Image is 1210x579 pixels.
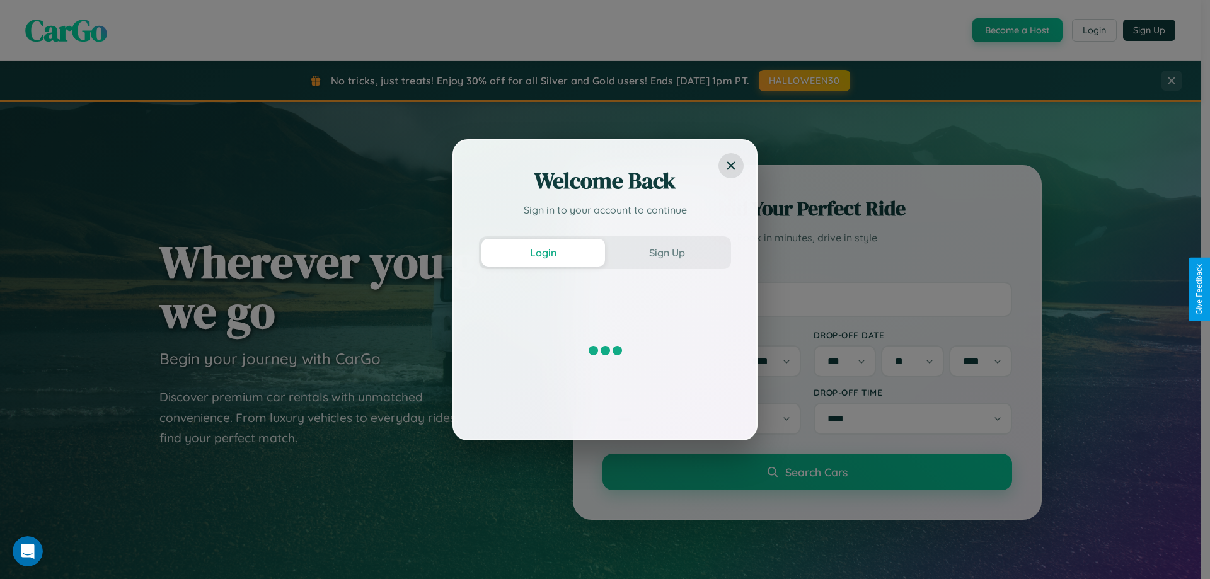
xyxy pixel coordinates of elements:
button: Sign Up [605,239,729,267]
button: Login [481,239,605,267]
h2: Welcome Back [479,166,731,196]
p: Sign in to your account to continue [479,202,731,217]
div: Give Feedback [1195,264,1204,315]
iframe: Intercom live chat [13,536,43,566]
